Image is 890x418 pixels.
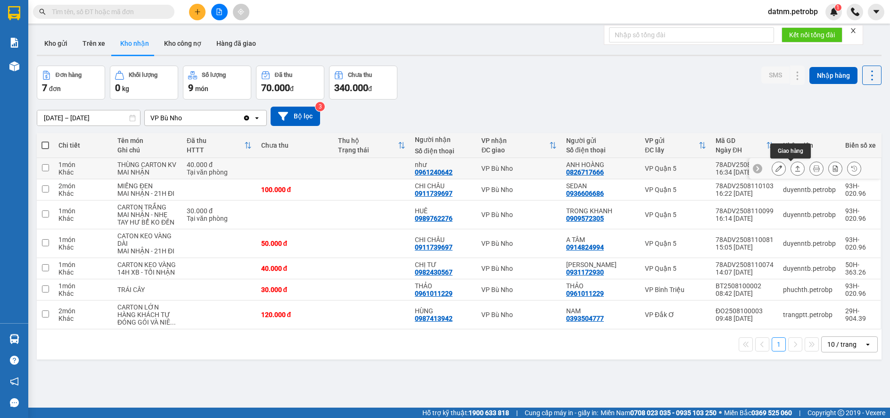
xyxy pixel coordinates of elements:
div: Khác [58,215,108,222]
div: duyenntb.petrobp [783,211,836,218]
div: VP Quận 5 [645,240,706,247]
div: VP Đắk Ơ [645,311,706,318]
div: 29H-904.39 [845,307,876,322]
div: VP Bù Nho [481,211,557,218]
span: đ [368,85,372,92]
svg: open [253,114,261,122]
th: Toggle SortBy [182,133,256,158]
button: Kết nối tổng đài [782,27,842,42]
div: 2 món [58,307,108,315]
div: 0909572305 [566,215,604,222]
div: HUÊ [415,207,472,215]
div: 30.000 đ [261,286,329,293]
div: TRONG KHANH [566,207,635,215]
button: Chưa thu340.000đ [329,66,397,100]
button: Kho nhận [113,32,157,55]
div: Sửa đơn hàng [772,161,786,176]
div: 0961011229 [566,290,604,297]
span: kg [122,85,129,92]
div: 0961240642 [415,168,453,176]
svg: open [864,341,872,348]
div: 78ADV2508110099 [716,207,774,215]
span: Miền Bắc [724,408,792,418]
div: SEDAN [566,182,635,190]
span: plus [194,8,201,15]
div: Chưa thu [348,72,372,78]
div: ĐO2508100003 [716,307,774,315]
div: HÙNG [415,307,472,315]
span: 9 [188,82,193,93]
span: đơn [49,85,61,92]
button: Kho công nợ [157,32,209,55]
div: 50.000 đ [261,240,329,247]
div: THẢO [415,282,472,290]
div: 1 món [58,282,108,290]
div: ANH CƯỜNG [566,261,635,268]
input: Select a date range. [37,110,140,125]
div: BT2508100002 [716,282,774,290]
div: 100.000 đ [261,186,329,193]
div: CHI CHÂU [415,236,472,243]
div: Trạng thái [338,146,398,154]
span: 0 [115,82,120,93]
div: Đã thu [187,137,244,144]
div: CARTON TRẮNG [117,203,177,211]
div: Nhân viên [783,142,836,149]
span: message [10,398,19,407]
div: 1 món [58,236,108,243]
input: Selected VP Bù Nho. [183,113,184,123]
input: Nhập số tổng đài [609,27,774,42]
span: notification [10,377,19,386]
div: VP Quận 5 [645,211,706,218]
div: Mã GD [716,137,766,144]
div: 08:42 [DATE] [716,290,774,297]
button: Trên xe [75,32,113,55]
div: 0914824994 [566,243,604,251]
div: 16:34 [DATE] [716,168,774,176]
button: 1 [772,337,786,351]
button: plus [189,4,206,20]
div: 0911739697 [415,190,453,197]
th: Toggle SortBy [477,133,561,158]
div: MIẾNG ĐEN [117,182,177,190]
img: warehouse-icon [9,334,19,344]
div: 0982430567 [415,268,453,276]
span: caret-down [872,8,881,16]
div: A TÂM [566,236,635,243]
div: VP Quận 5 [645,186,706,193]
div: 40.000 đ [187,161,252,168]
div: VP Quận 5 [645,165,706,172]
div: 1 món [58,261,108,268]
span: Hỗ trợ kỹ thuật: [422,408,509,418]
img: phone-icon [851,8,859,16]
button: Nhập hàng [809,67,857,84]
div: 93H-020.96 [845,282,876,297]
div: Khác [58,315,108,322]
div: 16:14 [DATE] [716,215,774,222]
div: THÙNG CARTON KV [117,161,177,168]
span: ... [170,318,176,326]
span: [GEOGRAPHIC_DATA] [74,54,210,71]
div: 40.000 đ [261,265,329,272]
div: VP QL13 [74,8,210,19]
div: MAI NHẬN - 21H ĐI [117,247,177,255]
div: VP Bù Nho [481,240,557,247]
strong: 1900 633 818 [469,409,509,417]
button: file-add [211,4,228,20]
div: 09:48 [DATE] [716,315,774,322]
sup: 3 [315,102,325,111]
button: Đơn hàng7đơn [37,66,105,100]
div: Tên món [117,137,177,144]
input: Tìm tên, số ĐT hoặc mã đơn [52,7,163,17]
button: Số lượng9món [183,66,251,100]
div: 0961011229 [415,290,453,297]
div: duyenntb.petrobp [783,265,836,272]
div: Khác [58,290,108,297]
div: CHỊ TƯ [415,261,472,268]
div: 14H XB - TỐI NHẬN [117,268,177,276]
div: HÀNG KHÁCH TỰ ĐÓNG GÓI VÀ NIÊM PHONG TRƯỚC KHI GỬI [117,311,177,326]
div: THẢO [566,282,635,290]
div: ANH HOÀNG [566,161,635,168]
img: logo-vxr [8,6,20,20]
div: Người gửi [566,137,635,144]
